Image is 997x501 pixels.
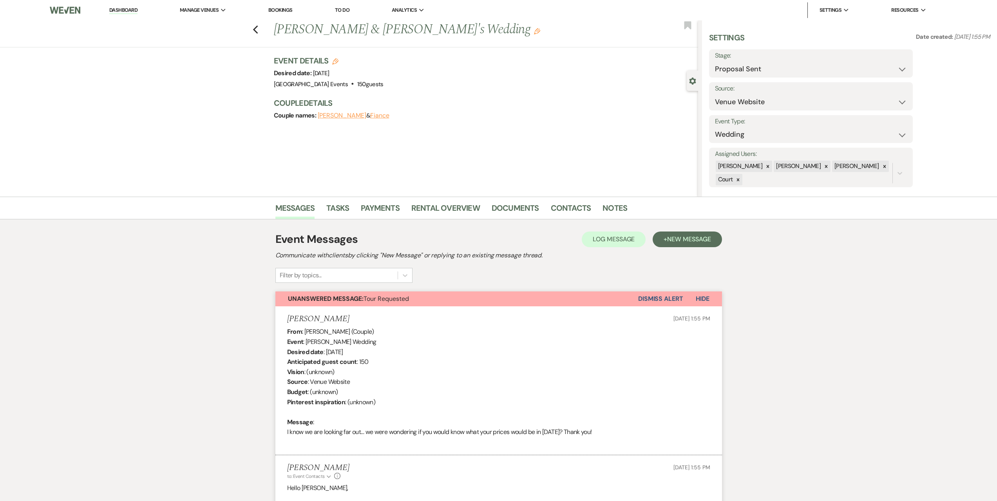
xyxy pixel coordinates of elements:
[551,202,591,219] a: Contacts
[683,291,722,306] button: Hide
[287,388,308,396] b: Budget
[411,202,480,219] a: Rental Overview
[357,80,384,88] span: 150 guests
[287,358,357,366] b: Anticipated guest count
[709,32,745,49] h3: Settings
[280,271,322,280] div: Filter by topics...
[180,6,219,14] span: Manage Venues
[274,111,318,119] span: Couple names:
[275,291,638,306] button: Unanswered Message:Tour Requested
[392,6,417,14] span: Analytics
[716,161,764,172] div: [PERSON_NAME]
[274,80,348,88] span: [GEOGRAPHIC_DATA] Events
[288,295,409,303] span: Tour Requested
[370,112,389,119] button: Fiance
[916,33,954,41] span: Date created:
[287,378,308,386] b: Source
[109,7,138,14] a: Dashboard
[361,202,400,219] a: Payments
[274,69,313,77] span: Desired date:
[287,348,324,356] b: Desired date
[274,55,384,66] h3: Event Details
[954,33,990,41] span: [DATE] 1:55 PM
[287,368,304,376] b: Vision
[820,6,842,14] span: Settings
[275,231,358,248] h1: Event Messages
[673,315,710,322] span: [DATE] 1:55 PM
[287,398,346,406] b: Pinterest inspiration
[326,202,349,219] a: Tasks
[50,2,80,18] img: Weven Logo
[715,83,907,94] label: Source:
[275,251,722,260] h2: Communicate with clients by clicking "New Message" or replying to an existing message thread.
[638,291,683,306] button: Dismiss Alert
[673,464,710,471] span: [DATE] 1:55 PM
[318,112,389,119] span: &
[689,77,696,84] button: Close lead details
[492,202,539,219] a: Documents
[287,327,710,447] div: : [PERSON_NAME] (Couple) : [PERSON_NAME] Wedding : [DATE] : 150 : (unknown) : Venue Website : (un...
[287,483,710,493] p: Hello [PERSON_NAME],
[318,112,366,119] button: [PERSON_NAME]
[774,161,822,172] div: [PERSON_NAME]
[313,69,329,77] span: [DATE]
[268,7,293,13] a: Bookings
[832,161,880,172] div: [PERSON_NAME]
[891,6,918,14] span: Resources
[274,98,690,109] h3: Couple Details
[287,473,332,480] button: to: Event Contacts
[716,174,734,185] div: Court
[287,314,349,324] h5: [PERSON_NAME]
[287,327,302,336] b: From
[287,418,313,426] b: Message
[274,20,610,39] h1: [PERSON_NAME] & [PERSON_NAME]'s Wedding
[603,202,627,219] a: Notes
[667,235,711,243] span: New Message
[593,235,635,243] span: Log Message
[335,7,349,13] a: To Do
[534,27,540,34] button: Edit
[715,148,907,160] label: Assigned Users:
[287,473,325,479] span: to: Event Contacts
[287,463,349,473] h5: [PERSON_NAME]
[696,295,709,303] span: Hide
[715,50,907,61] label: Stage:
[288,295,364,303] strong: Unanswered Message:
[275,202,315,219] a: Messages
[715,116,907,127] label: Event Type:
[653,232,722,247] button: +New Message
[582,232,646,247] button: Log Message
[287,338,304,346] b: Event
